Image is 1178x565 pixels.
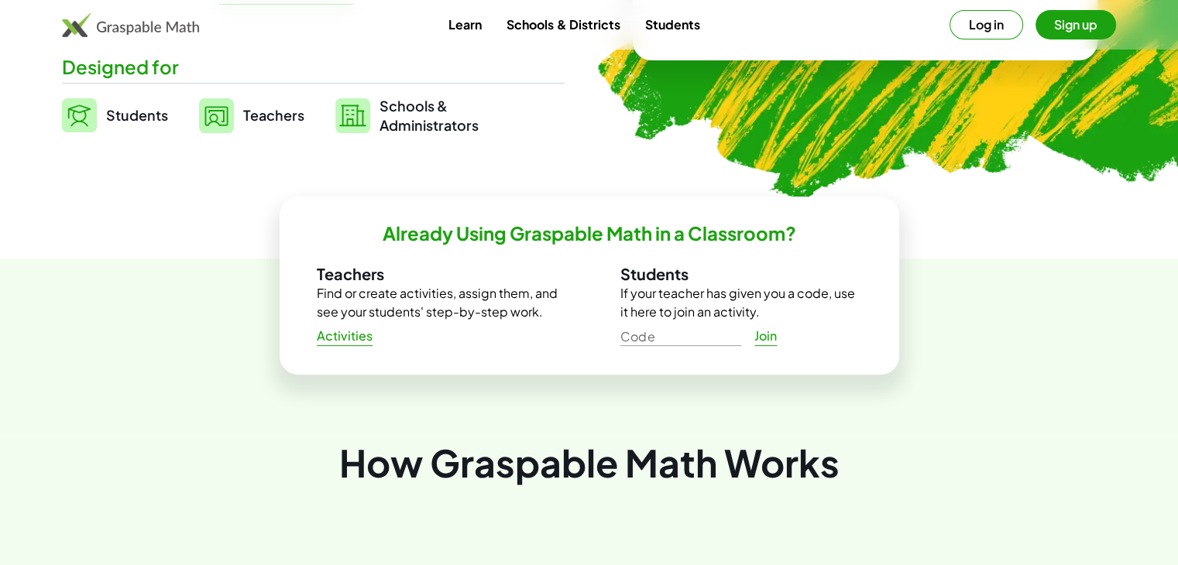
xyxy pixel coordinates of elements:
[383,221,796,245] h2: Already Using Graspable Math in a Classroom?
[317,328,373,344] span: Activities
[741,322,791,350] a: Join
[335,96,479,135] a: Schools &Administrators
[380,96,479,135] span: Schools & Administrators
[436,10,494,39] a: Learn
[62,96,168,135] a: Students
[199,96,304,135] a: Teachers
[317,284,558,321] p: Find or create activities, assign them, and see your students' step-by-step work.
[317,264,558,284] h3: Teachers
[632,10,712,39] a: Students
[335,98,370,133] img: svg%3e
[1035,10,1116,39] button: Sign up
[243,106,304,124] span: Teachers
[494,10,632,39] a: Schools & Districts
[62,54,565,80] div: Designed for
[304,322,386,350] a: Activities
[620,284,862,321] p: If your teacher has given you a code, use it here to join an activity.
[620,264,862,284] h3: Students
[62,98,97,132] img: svg%3e
[199,98,234,133] img: svg%3e
[106,106,168,124] span: Students
[62,437,1116,488] div: How Graspable Math Works
[754,328,778,344] span: Join
[950,10,1023,39] button: Log in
